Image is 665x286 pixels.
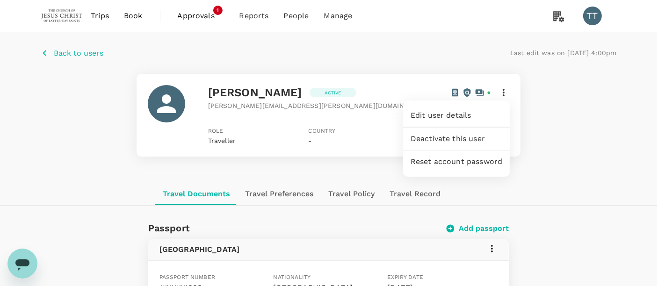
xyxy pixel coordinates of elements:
div: Deactivate this user [403,128,510,150]
span: Reset account password [411,156,502,167]
span: Deactivate this user [411,133,502,144]
div: Reset account password [403,150,510,173]
span: Edit user details [411,110,502,121]
div: Edit user details [403,104,510,127]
